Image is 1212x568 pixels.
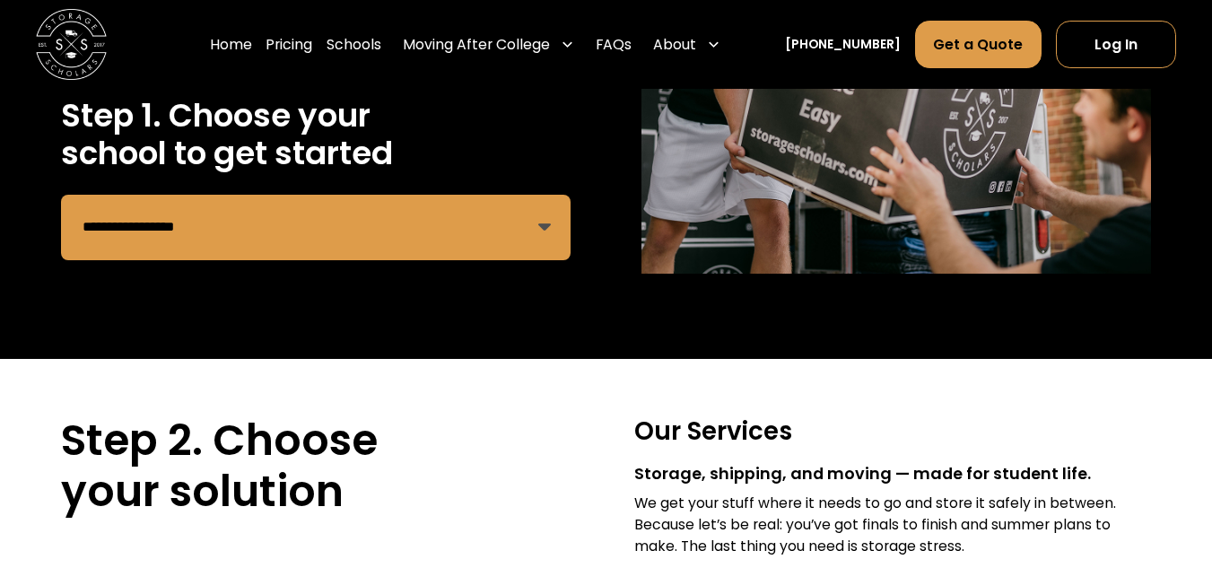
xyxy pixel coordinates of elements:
a: Schools [327,20,381,69]
h2: Step 2. Choose your solution [61,415,578,518]
form: Remind Form [61,195,571,260]
div: Moving After College [403,34,550,56]
h3: Our Services [634,415,1151,448]
a: [PHONE_NUMBER] [785,35,901,54]
div: About [653,34,696,56]
div: Storage, shipping, and moving — made for student life. [634,462,1151,486]
h2: Step 1. Choose your school to get started [61,97,571,173]
a: Log In [1056,21,1176,68]
a: Pricing [266,20,312,69]
a: Get a Quote [915,21,1042,68]
a: FAQs [596,20,632,69]
div: We get your stuff where it needs to go and store it safely in between. Because let’s be real: you... [634,493,1151,556]
div: About [646,20,728,69]
div: Moving After College [396,20,581,69]
a: Home [210,20,252,69]
img: Storage Scholars main logo [36,9,107,80]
